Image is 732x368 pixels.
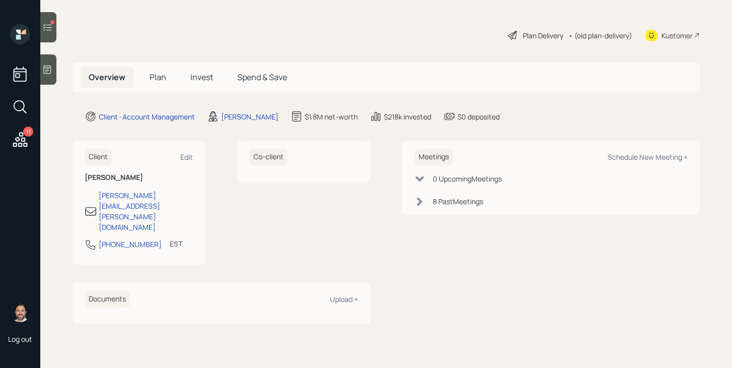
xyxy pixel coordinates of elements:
img: michael-russo-headshot.png [10,302,30,322]
div: Client · Account Management [99,111,195,122]
div: Schedule New Meeting + [608,152,688,162]
div: 17 [23,127,33,137]
span: Spend & Save [237,72,287,83]
div: $1.8M net-worth [305,111,358,122]
div: • (old plan-delivery) [568,30,632,41]
div: Kustomer [661,30,693,41]
div: Edit [180,152,193,162]
h6: Documents [85,291,130,308]
span: Plan [150,72,166,83]
div: Plan Delivery [523,30,563,41]
div: EST [170,238,182,249]
div: [PHONE_NUMBER] [99,239,162,250]
div: $218k invested [384,111,431,122]
div: 0 Upcoming Meeting s [433,173,502,184]
div: Upload + [330,294,358,304]
h6: Client [85,149,112,165]
h6: Co-client [249,149,288,165]
span: Invest [190,72,213,83]
span: Overview [89,72,125,83]
div: Log out [8,334,32,344]
div: [PERSON_NAME] [221,111,279,122]
h6: [PERSON_NAME] [85,173,193,182]
div: $0 deposited [457,111,500,122]
div: 8 Past Meeting s [433,196,483,207]
div: [PERSON_NAME][EMAIL_ADDRESS][PERSON_NAME][DOMAIN_NAME] [99,190,193,232]
h6: Meetings [415,149,453,165]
